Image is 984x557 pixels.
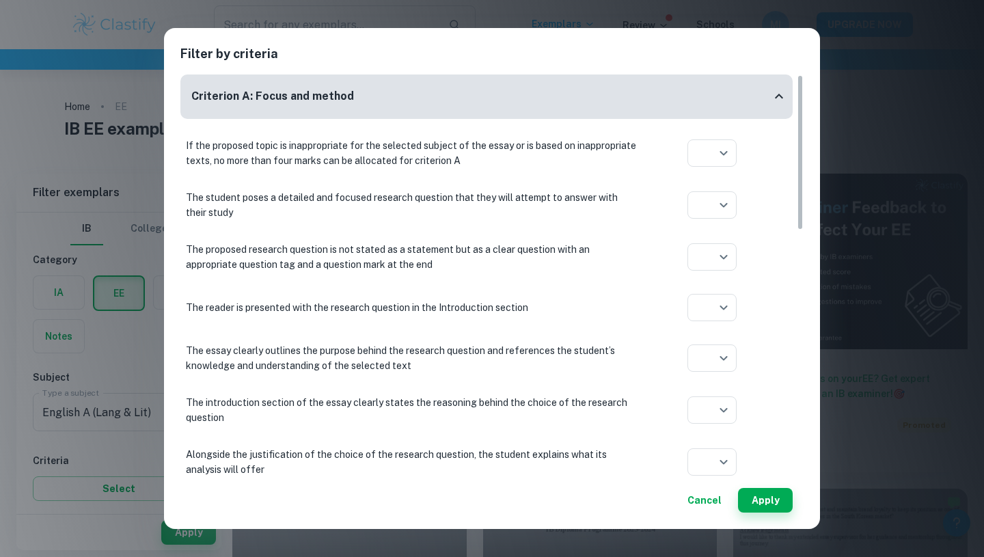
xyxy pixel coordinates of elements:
[186,190,637,220] p: The student poses a detailed and focused research question that they will attempt to answer with ...
[180,74,793,119] div: Criterion A: Focus and method
[186,447,637,477] p: Alongside the justification of the choice of the research question, the student explains what its...
[180,44,804,74] h2: Filter by criteria
[186,343,637,373] p: The essay clearly outlines the purpose behind the research question and references the student’s ...
[186,242,637,272] p: The proposed research question is not stated as a statement but as a clear question with an appro...
[191,88,354,105] h6: Criterion A: Focus and method
[186,138,637,168] p: If the proposed topic is inappropriate for the selected subject of the essay or is based on inapp...
[186,300,637,315] p: The reader is presented with the research question in the Introduction section
[186,395,637,425] p: The introduction section of the essay clearly states the reasoning behind the choice of the resea...
[682,488,727,513] button: Cancel
[738,488,793,513] button: Apply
